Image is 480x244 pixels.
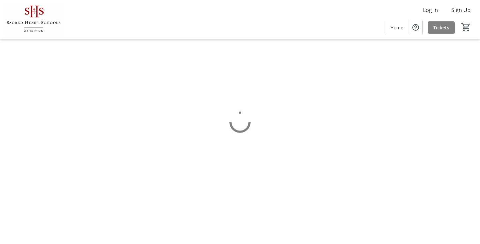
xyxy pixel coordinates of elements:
span: Sign Up [451,6,471,14]
button: Help [409,21,422,34]
button: Cart [460,21,472,33]
a: Tickets [428,21,455,34]
img: Sacred Heart Schools, Atherton's Logo [4,3,63,36]
button: Sign Up [446,5,476,15]
span: Home [390,24,403,31]
span: Tickets [433,24,449,31]
span: Log In [423,6,438,14]
a: Home [385,21,409,34]
button: Log In [418,5,443,15]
